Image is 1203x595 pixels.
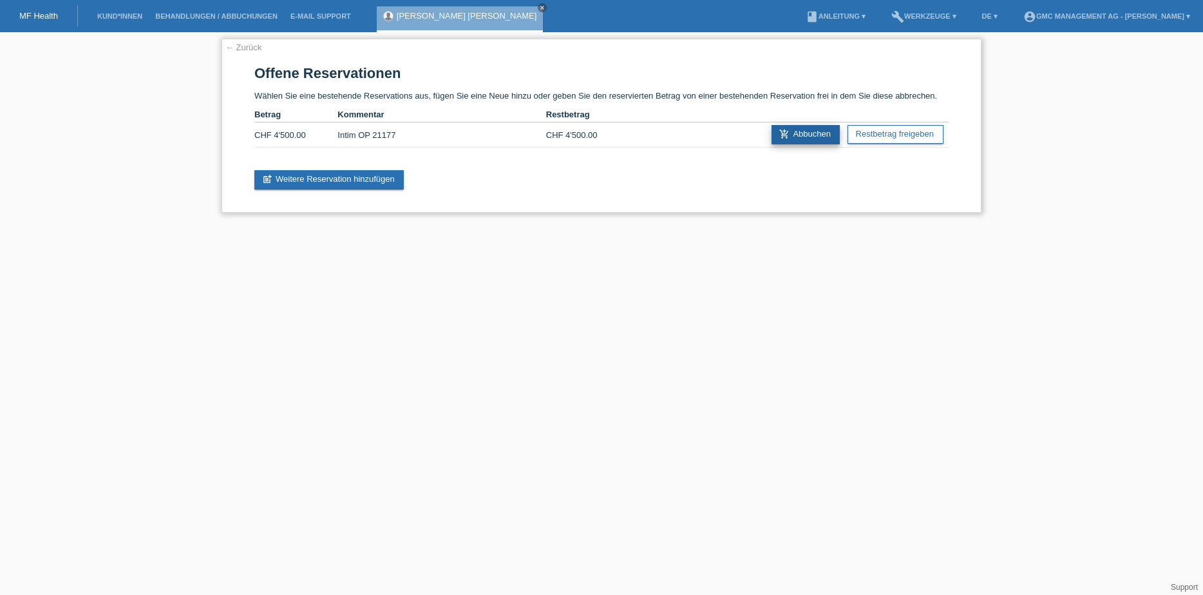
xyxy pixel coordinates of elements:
[91,12,149,20] a: Kund*innen
[539,5,545,11] i: close
[546,122,629,148] td: CHF 4'500.00
[254,107,337,122] th: Betrag
[397,11,536,21] a: [PERSON_NAME] [PERSON_NAME]
[538,3,547,12] a: close
[1017,12,1197,20] a: account_circleGMC Management AG - [PERSON_NAME] ▾
[222,39,981,213] div: Wählen Sie eine bestehende Reservations aus, fügen Sie eine Neue hinzu oder geben Sie den reservi...
[779,129,790,139] i: add_shopping_cart
[225,43,261,52] a: ← Zurück
[976,12,1004,20] a: DE ▾
[799,12,872,20] a: bookAnleitung ▾
[546,107,629,122] th: Restbetrag
[885,12,963,20] a: buildWerkzeuge ▾
[337,107,545,122] th: Kommentar
[19,11,58,21] a: MF Health
[149,12,284,20] a: Behandlungen / Abbuchungen
[262,174,272,184] i: post_add
[1171,583,1198,592] a: Support
[1023,10,1036,23] i: account_circle
[772,125,840,144] a: add_shopping_cartAbbuchen
[337,122,545,148] td: Intim OP 21177
[284,12,357,20] a: E-Mail Support
[806,10,819,23] i: book
[848,125,943,144] a: Restbetrag freigeben
[254,122,337,148] td: CHF 4'500.00
[891,10,904,23] i: build
[254,170,404,190] a: post_addWeitere Reservation hinzufügen
[254,65,949,81] h1: Offene Reservationen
